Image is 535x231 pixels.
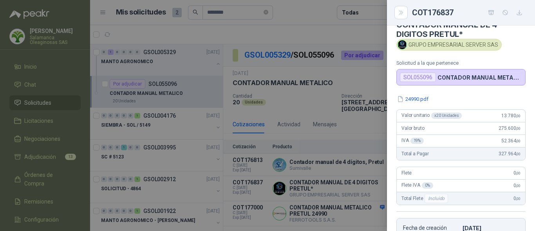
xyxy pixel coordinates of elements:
[396,95,429,103] button: 24990.pdf
[516,126,521,131] span: ,00
[425,194,448,203] div: Incluido
[400,73,436,82] div: SOL055096
[499,151,521,156] span: 327.964
[396,8,406,17] button: Close
[513,183,521,188] span: 0
[401,170,412,176] span: Flete
[431,113,462,119] div: x 20 Unidades
[516,196,521,201] span: ,00
[401,113,462,119] span: Valor unitario
[501,113,521,118] span: 13.780
[513,170,521,176] span: 0
[516,139,521,143] span: ,00
[513,196,521,201] span: 0
[398,40,407,49] img: Company Logo
[410,138,424,144] div: 19 %
[516,184,521,188] span: ,00
[396,39,502,51] div: GRUPO EMPRESARIAL SERVER SAS
[401,126,424,131] span: Valor bruto
[499,126,521,131] span: 275.600
[401,138,424,144] span: IVA
[401,182,433,189] span: Flete IVA
[401,194,450,203] span: Total Flete
[401,151,429,156] span: Total a Pagar
[516,152,521,156] span: ,00
[396,20,526,39] h4: CONTADOR MANUAL DE 4 DIGITOS PRETUL*
[437,74,522,81] p: CONTADOR MANUAL METALICO
[412,6,526,19] div: COT176837
[516,114,521,118] span: ,00
[422,182,433,189] div: 0 %
[396,60,526,66] p: Solicitud a la que pertenece
[516,171,521,175] span: ,00
[501,138,521,144] span: 52.364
